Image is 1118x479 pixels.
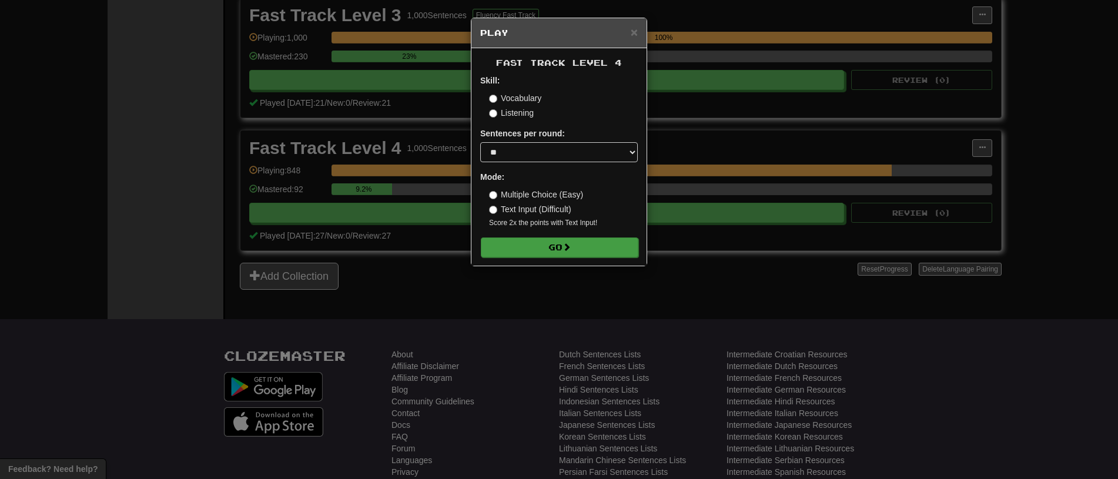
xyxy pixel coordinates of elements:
label: Vocabulary [489,92,541,104]
h5: Play [480,27,638,39]
span: × [631,25,638,39]
input: Listening [489,109,497,118]
label: Listening [489,107,534,119]
button: Go [481,237,638,257]
span: Fast Track Level 4 [496,58,622,68]
label: Sentences per round: [480,128,565,139]
strong: Mode: [480,172,504,182]
input: Vocabulary [489,95,497,103]
strong: Skill: [480,76,500,85]
label: Text Input (Difficult) [489,203,571,215]
input: Multiple Choice (Easy) [489,191,497,199]
small: Score 2x the points with Text Input ! [489,218,638,228]
input: Text Input (Difficult) [489,206,497,214]
button: Close [631,26,638,38]
label: Multiple Choice (Easy) [489,189,583,200]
